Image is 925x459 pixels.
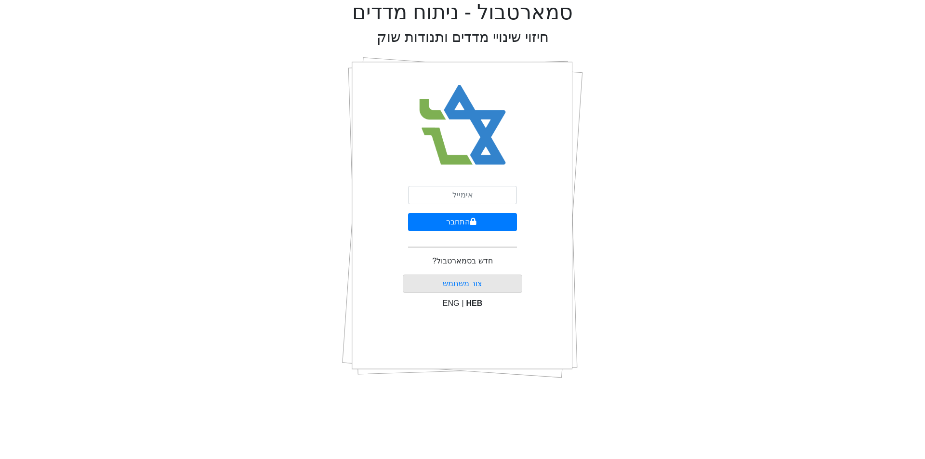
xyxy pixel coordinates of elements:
h2: חיזוי שינויי מדדים ותנודות שוק [377,29,549,46]
button: צור משתמש [403,275,523,293]
span: HEB [466,299,483,307]
img: Smart Bull [410,72,515,178]
button: התחבר [408,213,517,231]
a: צור משתמש [443,279,482,288]
span: ENG [443,299,460,307]
input: אימייל [408,186,517,204]
p: חדש בסמארטבול? [432,255,492,267]
span: | [462,299,463,307]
